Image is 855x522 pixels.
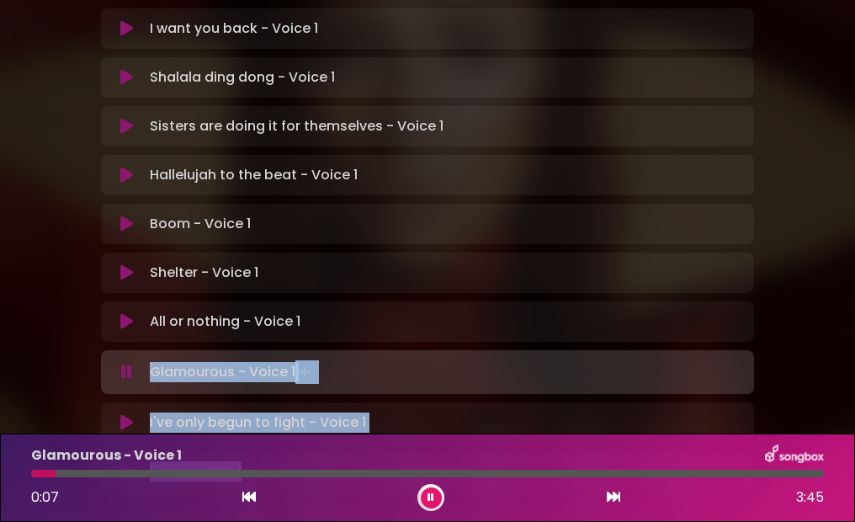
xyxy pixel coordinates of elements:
[765,445,824,466] img: songbox-logo-white.png
[150,19,318,39] p: I want you back - Voice 1
[295,360,319,384] img: waveform4.gif
[796,487,824,508] span: 3:45
[150,413,366,433] p: I've only begun to fight - Voice 1
[150,67,335,88] p: Shalala ding dong - Voice 1
[150,116,443,136] p: Sisters are doing it for themselves - Voice 1
[31,445,182,466] p: Glamourous - Voice 1
[150,312,300,332] p: All or nothing - Voice 1
[150,263,258,283] p: Shelter - Voice 1
[150,214,251,234] p: Boom - Voice 1
[150,360,319,384] p: Glamourous - Voice 1
[31,487,59,507] span: 0:07
[150,165,358,185] p: Hallelujah to the beat - Voice 1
